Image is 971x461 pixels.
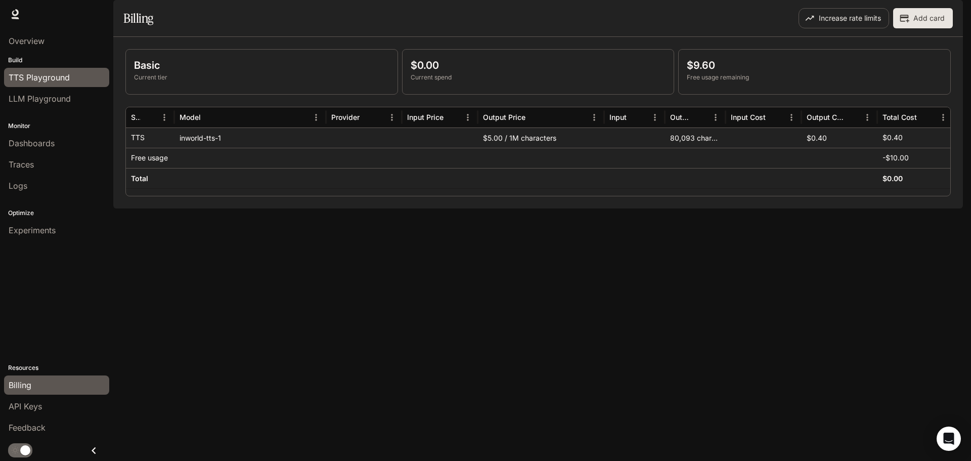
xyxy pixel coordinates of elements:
[331,113,360,121] div: Provider
[131,174,148,184] h6: Total
[860,110,875,125] button: Menu
[157,110,172,125] button: Menu
[483,113,525,121] div: Output Price
[180,113,201,121] div: Model
[142,110,157,125] button: Sort
[647,110,663,125] button: Menu
[628,110,643,125] button: Sort
[134,73,389,82] p: Current tier
[384,110,400,125] button: Menu
[411,58,666,73] p: $0.00
[802,128,877,148] div: $0.40
[174,128,326,148] div: inworld-tts-1
[937,427,961,451] div: Open Intercom Messenger
[882,133,903,143] p: $0.40
[131,113,141,121] div: Service
[687,73,942,82] p: Free usage remaining
[936,110,951,125] button: Menu
[693,110,708,125] button: Sort
[609,113,627,121] div: Input
[445,110,460,125] button: Sort
[665,128,726,148] div: 80,093 characters
[308,110,324,125] button: Menu
[882,153,909,163] p: -$10.00
[918,110,933,125] button: Sort
[882,174,903,184] h6: $0.00
[767,110,782,125] button: Sort
[411,73,666,82] p: Current spend
[131,133,145,143] p: TTS
[202,110,217,125] button: Sort
[460,110,475,125] button: Menu
[526,110,542,125] button: Sort
[407,113,444,121] div: Input Price
[687,58,942,73] p: $9.60
[845,110,860,125] button: Sort
[134,58,389,73] p: Basic
[587,110,602,125] button: Menu
[131,153,168,163] p: Free usage
[882,113,917,121] div: Total Cost
[361,110,376,125] button: Sort
[123,8,153,28] h1: Billing
[807,113,844,121] div: Output Cost
[893,8,953,28] button: Add card
[708,110,723,125] button: Menu
[784,110,799,125] button: Menu
[731,113,766,121] div: Input Cost
[478,128,604,148] div: $5.00 / 1M characters
[670,113,692,121] div: Output
[799,8,889,28] button: Increase rate limits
